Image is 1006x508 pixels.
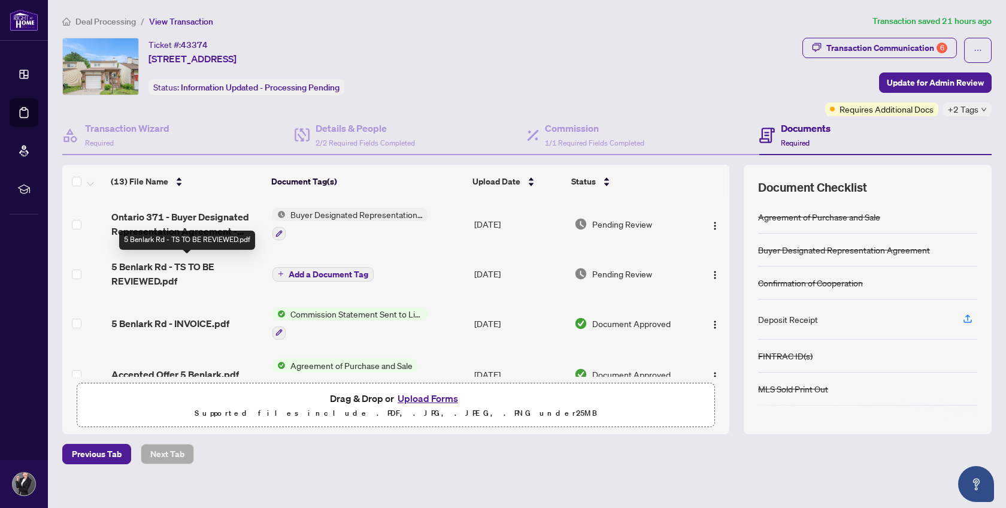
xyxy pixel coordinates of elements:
[272,307,428,340] button: Status IconCommission Statement Sent to Listing Brokerage
[10,9,38,31] img: logo
[705,214,725,234] button: Logo
[887,73,984,92] span: Update for Admin Review
[13,473,35,495] img: Profile Icon
[948,102,978,116] span: +2 Tags
[111,259,263,288] span: 5 Benlark Rd - TS TO BE REVIEWED.pdf
[84,406,707,421] p: Supported files include .PDF, .JPG, .JPEG, .PNG under 25 MB
[469,250,569,298] td: [DATE]
[710,270,720,280] img: Logo
[872,14,992,28] article: Transaction saved 21 hours ago
[705,264,725,283] button: Logo
[758,210,880,223] div: Agreement of Purchase and Sale
[758,276,863,289] div: Confirmation of Cooperation
[149,38,208,52] div: Ticket #:
[286,208,428,221] span: Buyer Designated Representation Agreement
[592,267,652,280] span: Pending Review
[469,198,569,250] td: [DATE]
[330,391,462,406] span: Drag & Drop or
[266,165,467,198] th: Document Tag(s)
[840,102,934,116] span: Requires Additional Docs
[574,267,587,280] img: Document Status
[802,38,957,58] button: Transaction Communication6
[710,221,720,231] img: Logo
[758,313,818,326] div: Deposit Receipt
[974,46,982,55] span: ellipsis
[705,365,725,384] button: Logo
[111,175,168,188] span: (13) File Name
[106,165,266,198] th: (13) File Name
[278,271,284,277] span: plus
[111,316,229,331] span: 5 Benlark Rd - INVOICE.pdf
[286,307,428,320] span: Commission Statement Sent to Listing Brokerage
[472,175,520,188] span: Upload Date
[85,121,169,135] h4: Transaction Wizard
[85,138,114,147] span: Required
[574,368,587,381] img: Document Status
[62,444,131,464] button: Previous Tab
[705,314,725,333] button: Logo
[272,208,428,240] button: Status IconBuyer Designated Representation Agreement
[63,38,138,95] img: IMG-X12202951_1.jpg
[316,138,415,147] span: 2/2 Required Fields Completed
[272,266,374,282] button: Add a Document Tag
[574,317,587,330] img: Document Status
[394,391,462,406] button: Upload Forms
[710,371,720,381] img: Logo
[781,121,831,135] h4: Documents
[469,349,569,401] td: [DATE]
[289,270,368,279] span: Add a Document Tag
[286,359,417,372] span: Agreement of Purchase and Sale
[181,40,208,50] span: 43374
[316,121,415,135] h4: Details & People
[77,383,714,428] span: Drag & Drop orUpload FormsSupported files include .PDF, .JPG, .JPEG, .PNG under25MB
[758,382,828,395] div: MLS Sold Print Out
[272,359,286,372] img: Status Icon
[879,72,992,93] button: Update for Admin Review
[758,179,867,196] span: Document Checklist
[111,367,239,382] span: Accepted Offer 5 Benlark.pdf
[75,16,136,27] span: Deal Processing
[141,444,194,464] button: Next Tab
[468,165,567,198] th: Upload Date
[574,217,587,231] img: Document Status
[545,138,644,147] span: 1/1 Required Fields Completed
[181,82,340,93] span: Information Updated - Processing Pending
[141,14,144,28] li: /
[981,107,987,113] span: down
[119,231,255,250] div: 5 Benlark Rd - TS TO BE REVIEWED.pdf
[592,217,652,231] span: Pending Review
[272,267,374,282] button: Add a Document Tag
[545,121,644,135] h4: Commission
[826,38,947,58] div: Transaction Communication
[272,307,286,320] img: Status Icon
[592,317,671,330] span: Document Approved
[710,320,720,329] img: Logo
[62,17,71,26] span: home
[781,138,810,147] span: Required
[149,79,344,95] div: Status:
[937,43,947,53] div: 6
[758,243,930,256] div: Buyer Designated Representation Agreement
[272,359,417,391] button: Status IconAgreement of Purchase and Sale
[469,298,569,349] td: [DATE]
[566,165,690,198] th: Status
[571,175,596,188] span: Status
[149,16,213,27] span: View Transaction
[149,52,237,66] span: [STREET_ADDRESS]
[958,466,994,502] button: Open asap
[72,444,122,464] span: Previous Tab
[111,210,263,238] span: Ontario 371 - Buyer Designated Representation Agreement - Authority for Purchase or Lease.pdf
[758,349,813,362] div: FINTRAC ID(s)
[272,208,286,221] img: Status Icon
[592,368,671,381] span: Document Approved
